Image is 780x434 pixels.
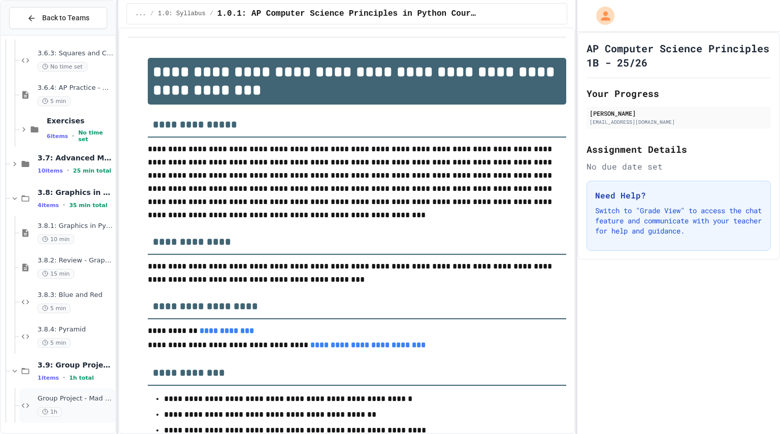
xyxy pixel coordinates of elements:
span: 25 min total [73,168,111,174]
span: • [72,132,74,140]
span: 3.9: Group Project - Mad Libs [38,360,113,370]
span: • [67,166,69,175]
span: • [63,201,65,209]
span: / [210,10,213,18]
span: 3.8.1: Graphics in Python [38,222,113,230]
span: 3.7: Advanced Math in Python [38,153,113,162]
div: My Account [586,4,617,27]
p: Switch to "Grade View" to access the chat feature and communicate with your teacher for help and ... [595,206,762,236]
span: • [63,374,65,382]
span: Group Project - Mad Libs [38,394,113,403]
span: 5 min [38,304,71,313]
span: No time set [78,129,113,143]
div: No due date set [587,160,771,173]
button: Back to Teams [9,7,107,29]
span: 3.6.3: Squares and Circles [38,49,113,58]
span: 1h total [69,375,94,381]
h1: AP Computer Science Principles 1B - 25/26 [587,41,771,70]
span: 10 items [38,168,63,174]
span: 1 items [38,375,59,381]
span: 5 min [38,96,71,106]
div: [PERSON_NAME] [590,109,768,118]
h3: Need Help? [595,189,762,202]
span: / [150,10,154,18]
span: 1.0: Syllabus [158,10,206,18]
span: 3.8: Graphics in Python [38,188,113,197]
span: Back to Teams [42,13,89,23]
h2: Assignment Details [587,142,771,156]
span: 3.8.3: Blue and Red [38,291,113,299]
span: 3.8.2: Review - Graphics in Python [38,256,113,265]
span: No time set [38,62,87,72]
span: 4 items [38,202,59,209]
div: [EMAIL_ADDRESS][DOMAIN_NAME] [590,118,768,126]
span: 6 items [47,133,68,140]
span: ... [135,10,146,18]
span: 15 min [38,269,74,279]
span: 3.8.4: Pyramid [38,325,113,334]
span: 10 min [38,235,74,244]
span: 1.0.1: AP Computer Science Principles in Python Course Syllabus [217,8,477,20]
span: 1h [38,407,62,417]
span: 3.6.4: AP Practice - User Input [38,84,113,92]
span: 35 min total [69,202,107,209]
h2: Your Progress [587,86,771,101]
span: Exercises [47,116,113,125]
span: 5 min [38,338,71,348]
